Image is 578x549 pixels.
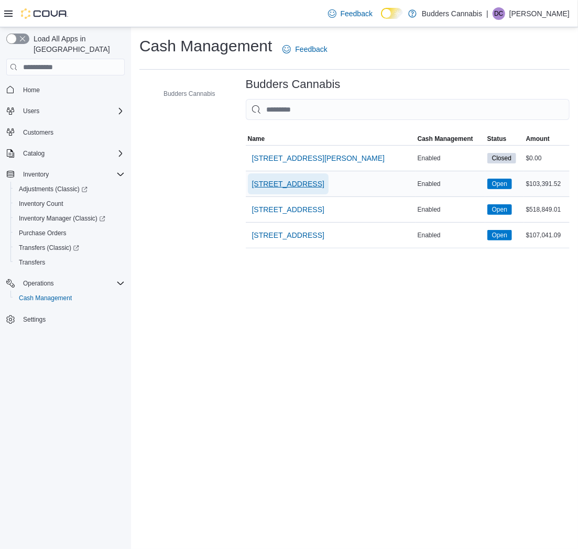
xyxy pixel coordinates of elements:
[19,214,105,223] span: Inventory Manager (Classic)
[21,8,68,19] img: Cova
[29,34,125,54] span: Load All Apps in [GEOGRAPHIC_DATA]
[15,241,83,254] a: Transfers (Classic)
[149,87,220,100] button: Budders Cannabis
[23,279,54,288] span: Operations
[486,7,488,20] p: |
[252,230,324,240] span: [STREET_ADDRESS]
[509,7,570,20] p: [PERSON_NAME]
[15,227,125,239] span: Purchase Orders
[492,153,511,163] span: Closed
[252,153,385,163] span: [STREET_ADDRESS][PERSON_NAME]
[10,291,129,305] button: Cash Management
[19,168,125,181] span: Inventory
[19,258,45,267] span: Transfers
[2,104,129,118] button: Users
[418,135,473,143] span: Cash Management
[10,226,129,240] button: Purchase Orders
[10,255,129,270] button: Transfers
[10,182,129,196] a: Adjustments (Classic)
[15,183,125,195] span: Adjustments (Classic)
[295,44,327,54] span: Feedback
[15,197,68,210] a: Inventory Count
[19,83,125,96] span: Home
[19,313,125,326] span: Settings
[2,276,129,291] button: Operations
[248,173,329,194] button: [STREET_ADDRESS]
[487,204,512,215] span: Open
[416,203,485,216] div: Enabled
[252,204,324,215] span: [STREET_ADDRESS]
[6,78,125,354] nav: Complex example
[524,133,570,145] button: Amount
[278,39,331,60] a: Feedback
[10,240,129,255] a: Transfers (Classic)
[248,199,329,220] button: [STREET_ADDRESS]
[163,90,215,98] span: Budders Cannabis
[19,126,58,139] a: Customers
[422,7,482,20] p: Budders Cannabis
[487,135,507,143] span: Status
[19,229,67,237] span: Purchase Orders
[324,3,377,24] a: Feedback
[15,292,76,304] a: Cash Management
[246,99,570,120] input: This is a search bar. As you type, the results lower in the page will automatically filter.
[524,229,570,241] div: $107,041.09
[23,86,40,94] span: Home
[15,183,92,195] a: Adjustments (Classic)
[2,125,129,140] button: Customers
[416,152,485,164] div: Enabled
[19,147,49,160] button: Catalog
[15,292,125,304] span: Cash Management
[15,212,125,225] span: Inventory Manager (Classic)
[19,126,125,139] span: Customers
[492,230,507,240] span: Open
[10,211,129,226] a: Inventory Manager (Classic)
[416,229,485,241] div: Enabled
[15,212,110,225] a: Inventory Manager (Classic)
[2,146,129,161] button: Catalog
[23,149,45,158] span: Catalog
[15,256,49,269] a: Transfers
[416,178,485,190] div: Enabled
[524,203,570,216] div: $518,849.01
[252,179,324,189] span: [STREET_ADDRESS]
[485,133,524,145] button: Status
[524,178,570,190] div: $103,391.52
[19,147,125,160] span: Catalog
[2,167,129,182] button: Inventory
[524,152,570,164] div: $0.00
[492,179,507,189] span: Open
[19,185,88,193] span: Adjustments (Classic)
[487,230,512,240] span: Open
[19,277,58,290] button: Operations
[248,148,389,169] button: [STREET_ADDRESS][PERSON_NAME]
[19,313,50,326] a: Settings
[23,315,46,324] span: Settings
[487,179,512,189] span: Open
[246,78,341,91] h3: Budders Cannabis
[15,256,125,269] span: Transfers
[15,241,125,254] span: Transfers (Classic)
[19,294,72,302] span: Cash Management
[493,7,505,20] div: Dan Cockerton
[416,133,485,145] button: Cash Management
[526,135,550,143] span: Amount
[492,205,507,214] span: Open
[341,8,373,19] span: Feedback
[19,277,125,290] span: Operations
[19,105,43,117] button: Users
[15,197,125,210] span: Inventory Count
[23,128,53,137] span: Customers
[2,82,129,97] button: Home
[19,244,79,252] span: Transfers (Classic)
[487,153,516,163] span: Closed
[19,105,125,117] span: Users
[23,170,49,179] span: Inventory
[19,168,53,181] button: Inventory
[23,107,39,115] span: Users
[2,312,129,327] button: Settings
[19,84,44,96] a: Home
[494,7,503,20] span: DC
[15,227,71,239] a: Purchase Orders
